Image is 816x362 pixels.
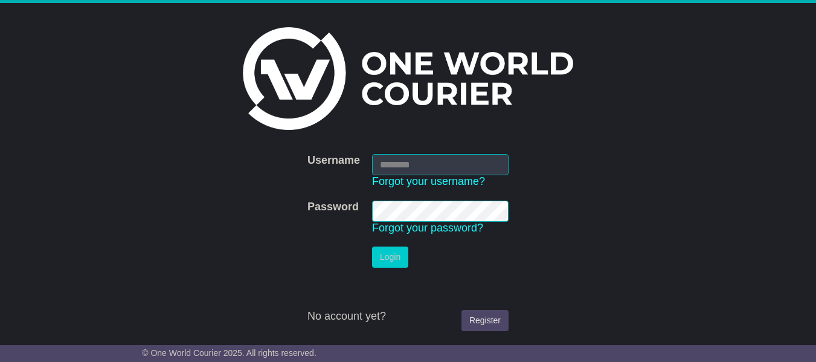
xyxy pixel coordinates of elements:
a: Forgot your password? [372,222,483,234]
a: Register [461,310,509,331]
span: © One World Courier 2025. All rights reserved. [142,348,316,358]
button: Login [372,247,408,268]
img: One World [243,27,573,130]
label: Password [307,201,359,214]
label: Username [307,154,360,167]
div: No account yet? [307,310,509,323]
a: Forgot your username? [372,175,485,187]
